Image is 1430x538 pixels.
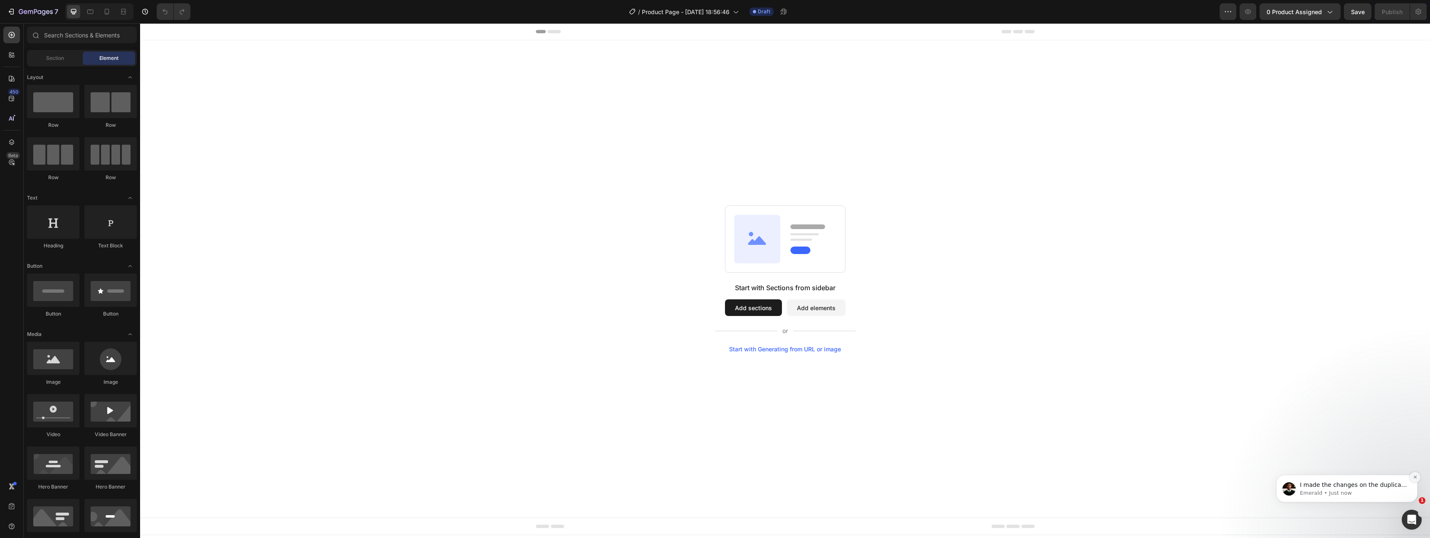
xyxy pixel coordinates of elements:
button: Add elements [647,276,705,293]
span: Button [27,262,42,270]
input: Search Sections & Elements [27,27,137,43]
p: Message from Emerald, sent Just now [36,67,143,74]
span: Layout [27,74,43,81]
div: Video [27,431,79,438]
span: / [638,7,640,16]
div: Row [27,121,79,129]
div: Button [84,310,137,318]
div: Publish [1382,7,1403,16]
div: Heading [27,242,79,249]
span: Toggle open [123,71,137,84]
div: Video Banner [84,431,137,438]
button: Add sections [585,276,642,293]
iframe: Design area [140,23,1430,538]
span: Section [46,54,64,62]
div: Image [84,378,137,386]
button: 0 product assigned [1260,3,1341,20]
button: 7 [3,3,62,20]
div: Row [84,174,137,181]
div: Undo/Redo [157,3,190,20]
span: Toggle open [123,191,137,205]
span: Draft [758,8,770,15]
div: Image [27,378,79,386]
span: Save [1351,8,1365,15]
div: Start with Sections from sidebar [595,259,695,269]
div: Text Block [84,242,137,249]
img: Profile image for Emerald [19,60,32,73]
button: Save [1344,3,1371,20]
iframe: Intercom notifications message [1264,422,1430,516]
p: 7 [54,7,58,17]
span: Product Page - [DATE] 18:56:46 [642,7,730,16]
span: Toggle open [123,259,137,273]
iframe: Intercom live chat [1402,510,1422,530]
div: Button [27,310,79,318]
div: Row [27,174,79,181]
div: 450 [8,89,20,95]
div: Beta [6,152,20,159]
div: Row [84,121,137,129]
span: Toggle open [123,328,137,341]
p: I made the changes on the duplicate page here: [URL][DOMAIN_NAME][DOMAIN_NAME] [36,59,143,67]
span: 0 product assigned [1267,7,1322,16]
span: Media [27,331,42,338]
div: Start with Generating from URL or image [589,323,701,329]
div: message notification from Emerald, Just now. I made the changes on the duplicate page here: https... [12,52,154,80]
span: Element [99,54,118,62]
button: Dismiss notification [146,49,157,60]
span: Text [27,194,37,202]
div: Hero Banner [27,483,79,491]
button: Publish [1375,3,1410,20]
span: 1 [1419,497,1425,504]
div: Hero Banner [84,483,137,491]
